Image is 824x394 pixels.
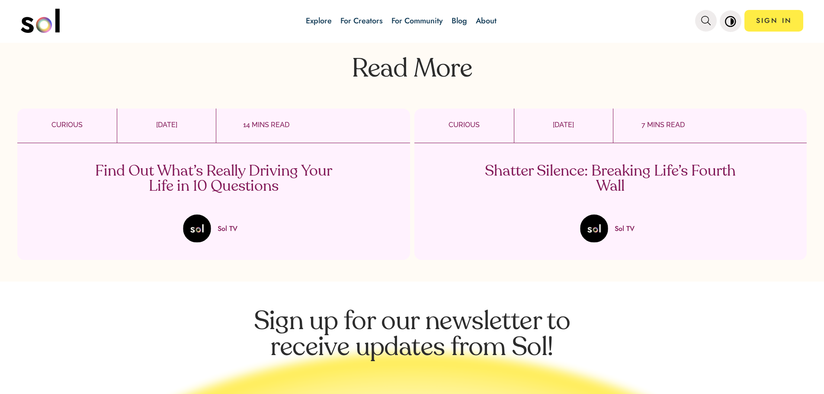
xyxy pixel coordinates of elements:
[17,120,117,130] p: CURIOUS
[744,10,803,32] a: SIGN IN
[615,224,635,234] p: Sol TV
[86,164,341,194] p: Find Out What’s Really Driving Your Life in 10 Questions
[391,15,443,26] a: For Community
[21,6,804,36] nav: main navigation
[476,15,497,26] a: About
[483,164,738,194] p: Shatter Silence: Breaking Life’s Fourth Wall
[514,120,613,130] p: [DATE]
[218,224,237,234] p: Sol TV
[613,120,713,130] p: 7 MINS READ
[117,120,216,130] p: [DATE]
[239,309,585,391] p: Sign up for our newsletter to receive updates from Sol!
[21,9,60,33] img: logo
[306,15,332,26] a: Explore
[414,120,514,130] p: CURIOUS
[452,15,467,26] a: Blog
[216,120,316,130] p: 14 MINS READ
[340,15,383,26] a: For Creators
